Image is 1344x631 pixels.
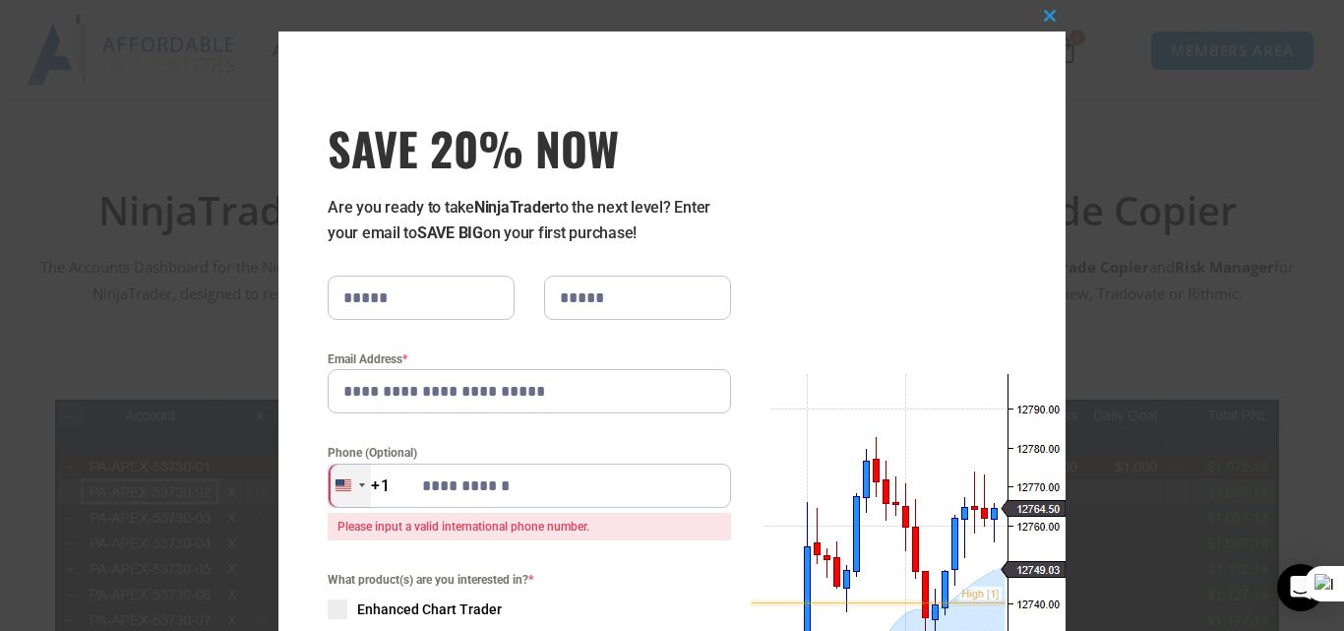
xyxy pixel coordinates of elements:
[328,120,731,175] h3: SAVE 20% NOW
[371,473,391,499] div: +1
[1277,564,1324,611] div: Open Intercom Messenger
[328,599,731,619] label: Enhanced Chart Trader
[328,195,731,246] p: Are you ready to take to the next level? Enter your email to on your first purchase!
[474,198,555,217] strong: NinjaTrader
[328,443,731,463] label: Phone (Optional)
[328,570,731,590] span: What product(s) are you interested in?
[357,599,502,619] span: Enhanced Chart Trader
[328,464,391,508] button: Selected country
[328,349,731,369] label: Email Address
[328,513,731,540] span: Please input a valid international phone number.
[417,223,483,242] strong: SAVE BIG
